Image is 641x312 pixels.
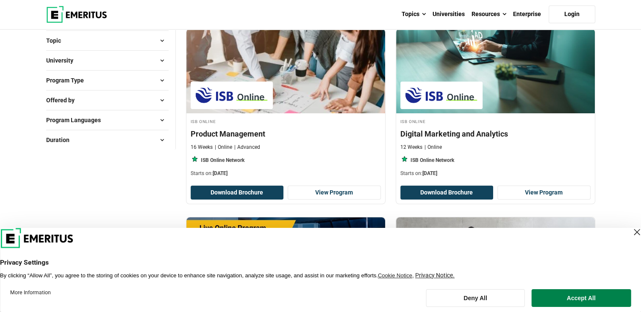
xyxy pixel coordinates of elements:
[46,36,68,45] span: Topic
[396,29,595,113] img: Digital Marketing and Analytics | Online Digital Marketing Course
[186,29,385,181] a: Product Design and Innovation Course by ISB Online - August 13, 2025 ISB Online ISB Online Produc...
[400,170,591,177] p: Starts on:
[46,76,91,85] span: Program Type
[396,217,595,302] img: Sales Team Management Strategies (Online) | Online Sales and Marketing Course
[396,29,595,181] a: Digital Marketing Course by ISB Online - August 13, 2025 ISB Online ISB Online Digital Marketing ...
[46,54,169,67] button: University
[191,186,284,200] button: Download Brochure
[46,34,169,47] button: Topic
[215,144,232,151] p: Online
[46,56,80,65] span: University
[400,186,494,200] button: Download Brochure
[46,115,108,125] span: Program Languages
[46,74,169,87] button: Program Type
[191,129,381,139] h4: Product Management
[195,86,269,105] img: ISB Online
[46,96,81,105] span: Offered by
[497,186,591,200] a: View Program
[400,118,591,125] h4: ISB Online
[288,186,381,200] a: View Program
[201,157,244,164] p: ISB Online Network
[405,86,478,105] img: ISB Online
[186,217,385,302] img: AI and Cybersecurity: Strategies for Resilience and Defense | Online AI and Machine Learning Course
[46,114,169,126] button: Program Languages
[46,135,76,145] span: Duration
[400,144,422,151] p: 12 Weeks
[422,170,437,176] span: [DATE]
[400,129,591,139] h4: Digital Marketing and Analytics
[46,94,169,107] button: Offered by
[234,144,260,151] p: Advanced
[46,134,169,146] button: Duration
[549,5,595,23] a: Login
[186,29,385,113] img: Product Management | Online Product Design and Innovation Course
[425,144,442,151] p: Online
[213,170,228,176] span: [DATE]
[411,157,454,164] p: ISB Online Network
[191,170,381,177] p: Starts on:
[191,118,381,125] h4: ISB Online
[191,144,213,151] p: 16 Weeks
